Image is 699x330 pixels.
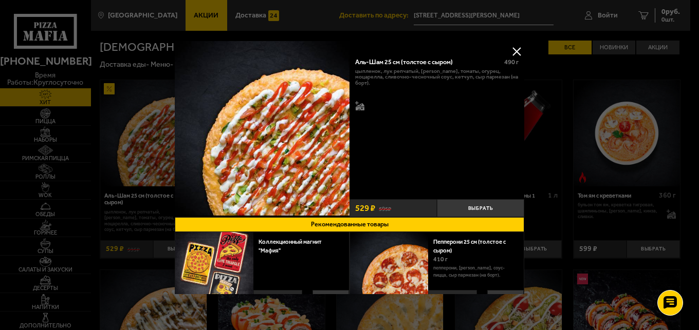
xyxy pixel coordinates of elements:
button: Выбрать [312,290,349,312]
a: Пепперони 25 см (толстое с сыром) [433,238,506,254]
strong: 479 ₽ [436,290,464,311]
span: 490 г [504,58,519,66]
button: Выбрать [487,290,524,312]
span: 529 ₽ [355,204,375,212]
button: Выбрать [437,199,524,217]
p: пепперони, [PERSON_NAME], соус-пицца, сыр пармезан (на борт). [433,264,516,279]
s: 595 ₽ [379,204,391,212]
a: Коллекционный магнит "Мафия" [259,238,322,254]
div: Аль-Шам 25 см (толстое с сыром) [355,58,498,66]
span: 410 г [433,256,448,263]
img: Аль-Шам 25 см (толстое с сыром) [175,41,349,216]
p: цыпленок, лук репчатый, [PERSON_NAME], томаты, огурец, моцарелла, сливочно-чесночный соус, кетчуп... [355,68,519,86]
strong: 29 ₽ [261,290,283,311]
a: Аль-Шам 25 см (толстое с сыром) [175,41,349,217]
button: Рекомендованные товары [175,217,524,232]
